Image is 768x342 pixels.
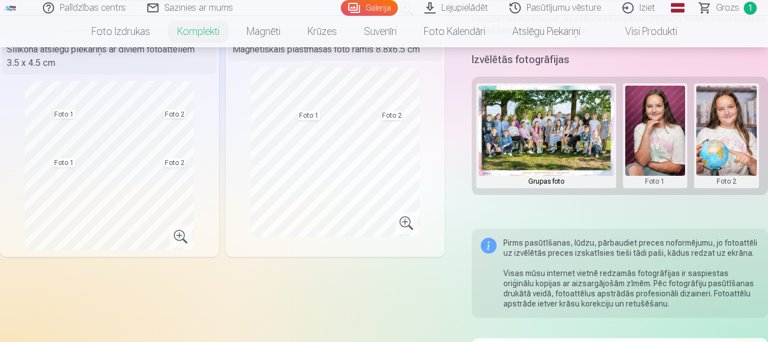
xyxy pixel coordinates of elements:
[350,16,410,47] a: Suvenīri
[410,16,499,47] a: Foto kalendāri
[78,16,164,47] a: Foto izdrukas
[228,38,442,61] div: Magnētiskais plastmasas foto rāmis 8.8x6.5 cm
[5,5,17,11] img: /fa1
[479,176,614,187] div: Grupas foto
[294,16,350,47] a: Krūzes
[164,16,233,47] a: Komplekti
[744,2,757,15] span: 1
[594,16,691,47] a: Visi produkti
[503,238,759,309] div: Pirms pasūtīšanas, lūdzu, pārbaudiet preces noformējumu, jo fotoattēli uz izvēlētās preces izskat...
[2,38,217,74] div: Silikona atslēgu piekariņš ar diviem fotoattēliem 3.5 x 4.5 cm
[472,52,569,68] h5: Izvēlētās fotogrāfijas
[716,1,739,15] span: Grozs
[233,16,294,47] a: Magnēti
[499,16,594,47] a: Atslēgu piekariņi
